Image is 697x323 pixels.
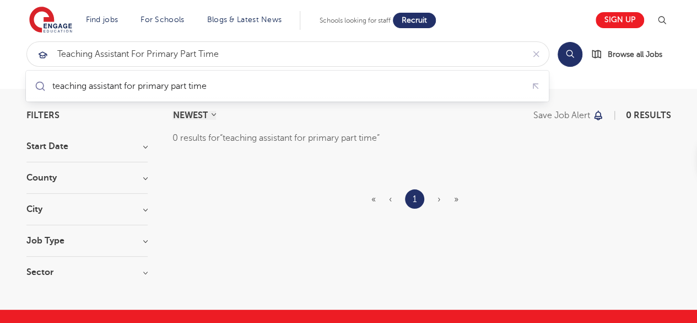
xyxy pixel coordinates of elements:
[207,15,282,24] a: Blogs & Latest News
[26,236,148,245] h3: Job Type
[26,111,60,120] span: Filters
[523,42,549,66] button: Clear
[626,110,671,120] span: 0 results
[26,268,148,277] h3: Sector
[26,41,549,67] div: Submit
[220,133,380,143] q: teaching assistant for primary part time
[454,194,458,204] span: »
[141,15,184,24] a: For Schools
[413,192,417,206] a: 1
[86,15,118,24] a: Find jobs
[402,16,427,24] span: Recruit
[29,7,72,34] img: Engage Education
[26,205,148,214] h3: City
[26,173,148,182] h3: County
[389,194,392,204] span: ‹
[437,194,441,204] span: ›
[172,131,671,145] div: 0 results for
[27,42,523,66] input: Submit
[558,42,582,67] button: Search
[393,13,436,28] a: Recruit
[52,81,207,92] div: teaching assistant for primary part time
[527,78,544,95] button: Fill query with "teaching assistant for primary part time"
[608,48,662,61] span: Browse all Jobs
[533,111,590,120] p: Save job alert
[30,75,544,97] ul: Submit
[591,48,671,61] a: Browse all Jobs
[371,194,376,204] span: «
[320,17,391,24] span: Schools looking for staff
[596,12,644,28] a: Sign up
[533,111,604,120] button: Save job alert
[26,142,148,151] h3: Start Date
